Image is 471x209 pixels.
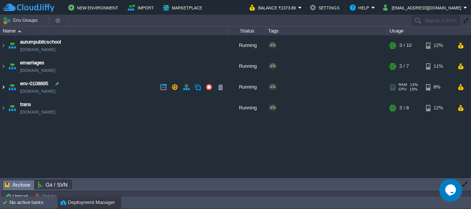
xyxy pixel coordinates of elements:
[383,3,463,12] button: [EMAIL_ADDRESS][DOMAIN_NAME]
[228,98,266,118] div: Running
[228,56,266,76] div: Running
[0,77,6,97] img: AMDAwAAAACH5BAEAAAAALAAAAAABAAEAAAICRAEAOw==
[60,199,115,206] button: Deployment Manager
[20,46,55,53] a: [DOMAIN_NAME]
[1,27,228,35] div: Name
[399,87,407,92] span: CPU
[5,193,30,200] button: Upload
[38,180,68,189] span: Git / SVN
[5,180,30,190] span: Archive
[310,3,342,12] button: Settings
[266,27,387,35] div: Tags
[388,27,468,35] div: Usage
[410,83,418,87] span: 13%
[7,56,17,76] img: AMDAwAAAACH5BAEAAAAALAAAAAABAAEAAAICRAEAOw==
[3,15,40,26] button: Env Groups
[439,179,463,201] iframe: chat widget
[7,98,17,118] img: AMDAwAAAACH5BAEAAAAALAAAAAABAAEAAAICRAEAOw==
[20,87,55,95] a: [DOMAIN_NAME]
[35,193,58,200] button: Delete
[20,80,48,87] a: env-0108895
[7,35,17,56] img: AMDAwAAAACH5BAEAAAAALAAAAAABAAEAAAICRAEAOw==
[350,3,371,12] button: Help
[9,197,57,209] div: No active tasks
[410,87,418,92] span: 15%
[20,108,55,116] a: [DOMAIN_NAME]
[426,56,451,76] div: 11%
[20,59,44,67] a: emarriages
[250,3,298,12] button: Balance ₹1373.89
[18,30,21,32] img: AMDAwAAAACH5BAEAAAAALAAAAAABAAEAAAICRAEAOw==
[20,101,31,108] a: trans
[228,35,266,56] div: Running
[128,3,156,12] button: Import
[228,77,266,97] div: Running
[20,38,61,46] a: aurumpublicschool
[0,56,6,76] img: AMDAwAAAACH5BAEAAAAALAAAAAABAAEAAAICRAEAOw==
[399,35,411,56] div: 3 / 10
[426,35,451,56] div: 12%
[399,83,407,87] span: RAM
[0,35,6,56] img: AMDAwAAAACH5BAEAAAAALAAAAAABAAEAAAICRAEAOw==
[7,77,17,97] img: AMDAwAAAACH5BAEAAAAALAAAAAABAAEAAAICRAEAOw==
[399,98,409,118] div: 3 / 8
[0,98,6,118] img: AMDAwAAAACH5BAEAAAAALAAAAAABAAEAAAICRAEAOw==
[68,3,121,12] button: New Environment
[426,77,451,97] div: 8%
[20,67,55,74] a: [DOMAIN_NAME]
[228,27,265,35] div: Status
[426,98,451,118] div: 12%
[163,3,204,12] button: Marketplace
[399,56,409,76] div: 3 / 7
[3,3,54,12] img: CloudJiffy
